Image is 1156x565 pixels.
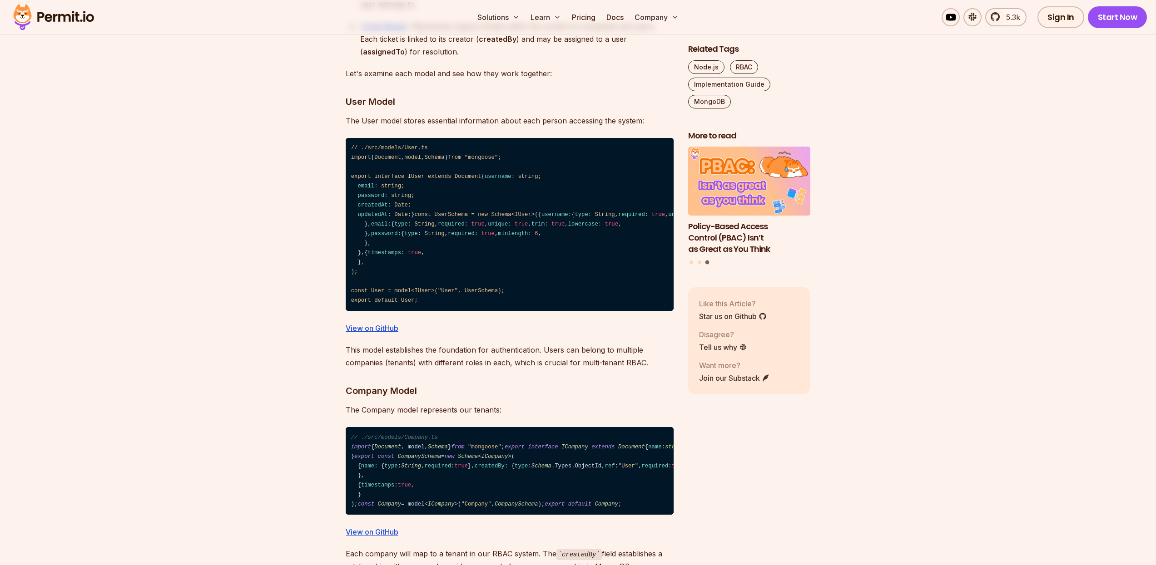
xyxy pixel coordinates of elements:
span: updatedAt: [357,211,391,218]
span: true [652,211,665,218]
span: username: [485,173,515,180]
a: Implementation Guide [688,78,770,91]
h2: Related Tags [688,44,811,55]
span: Schema [428,444,448,450]
span: Schema [531,463,551,469]
span: Schema<IUser>( [491,211,538,218]
span: , [361,250,364,256]
span: User [371,288,384,294]
span: 6 [535,231,538,237]
img: Policy-Based Access Control (PBAC) Isn’t as Great as You Think [688,147,811,216]
h2: More to read [688,130,811,142]
span: IUser [408,173,425,180]
span: email: [371,221,391,227]
span: true [515,221,528,227]
span: Document [618,444,645,450]
span: string; [391,192,414,199]
span: ./src/models/User.ts [361,145,428,151]
span: new [478,211,488,218]
span: ICompany [481,453,508,460]
span: password: [357,192,387,199]
span: timestamps: [368,250,405,256]
span: string [665,444,685,450]
a: MongoDB [688,95,731,108]
span: string; [518,173,541,180]
a: Star us on Github [699,311,767,322]
span: required: [438,221,468,227]
span: export [351,173,371,180]
span: CompanySchema [398,453,442,460]
a: 5.3k [985,8,1027,26]
span: new [445,453,455,460]
button: Go to slide 2 [698,260,701,264]
span: true [398,482,411,488]
span: User; [401,297,418,304]
p: Want more? [699,360,770,371]
span: from [451,444,464,450]
a: View on GitHub [346,527,398,536]
a: Docs [603,8,627,26]
a: View on GitHub [346,324,398,333]
span: interface [374,173,404,180]
p: The Company model represents our tenants: [346,403,674,416]
button: Company [631,8,682,26]
span: extends [591,444,615,450]
p: Let's examine each model and see how they work together: [346,67,674,80]
span: createdAt: [357,202,391,208]
span: true [471,221,484,227]
span: "Company" [461,501,491,507]
span: "mongoose" [468,444,501,450]
span: extends [428,173,451,180]
span: export [505,444,525,450]
span: export [351,297,371,304]
span: import [351,444,371,450]
p: Like this Article? [699,298,767,309]
button: Learn [527,8,565,26]
span: true [408,250,421,256]
span: true [551,221,565,227]
span: 5.3k [1001,12,1020,23]
span: username: [541,211,571,218]
span: = [388,288,391,294]
button: Go to slide 3 [705,260,709,265]
span: trim: [531,221,548,227]
span: Date; [394,202,411,208]
span: required [641,463,668,469]
span: Date; [394,211,411,218]
span: model<IUser>("User", [394,288,461,294]
a: Pricing [568,8,599,26]
span: const [357,501,374,507]
span: const [351,288,368,294]
span: lowercase: [568,221,602,227]
a: Start Now [1088,6,1147,28]
span: CompanySchema [495,501,538,507]
span: minlength: [498,231,531,237]
span: from [448,154,461,161]
span: import [351,154,371,161]
h3: Company Model [346,383,674,398]
span: UserSchema); [465,288,505,294]
span: ICompany [428,501,455,507]
span: model [404,154,421,161]
span: "User" [618,463,638,469]
span: // ./src/models/Company.ts [351,434,438,441]
a: Tell us why [699,342,747,353]
span: Schema [458,453,478,460]
p: The User model stores essential information about each person accessing the system: [346,114,674,127]
span: String [595,211,615,218]
span: true [481,231,495,237]
a: RBAC [730,60,758,74]
span: Types [555,463,571,469]
span: String [414,221,434,227]
span: ); [351,269,358,275]
span: type [515,463,528,469]
a: Sign In [1037,6,1084,28]
span: true [672,463,685,469]
img: Permit logo [9,2,98,33]
a: Node.js [688,60,724,74]
span: name [648,444,661,450]
code: createdBy [556,549,602,560]
strong: createdBy [479,34,516,44]
span: type [384,463,397,469]
span: ObjectId [575,463,601,469]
